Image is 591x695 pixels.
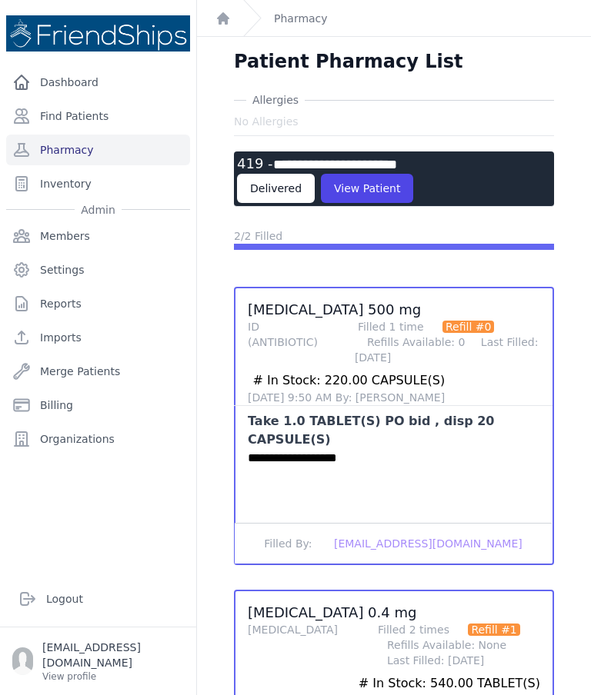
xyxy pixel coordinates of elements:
span: Last Filled: [DATE] [387,654,484,667]
span: Allergies [246,92,305,108]
span: No Allergies [234,114,299,129]
span: Refill #1 [468,624,519,636]
div: [MEDICAL_DATA] [248,622,338,668]
span: Filled By: [264,537,312,550]
a: Logout [12,584,184,614]
a: Billing [6,390,190,421]
h3: 419 - [237,155,551,174]
div: ID (ANTIBIOTIC) [248,319,318,365]
span: [EMAIL_ADDRESS][DOMAIN_NAME] [334,537,523,550]
a: Inventory [6,168,190,199]
span: Admin [75,202,122,218]
button: Filled By: [EMAIL_ADDRESS][DOMAIN_NAME] [235,523,552,564]
div: [DATE] 9:50 AM By: [PERSON_NAME] [248,390,445,405]
div: 2/2 Filled [234,228,554,244]
p: [EMAIL_ADDRESS][DOMAIN_NAME] [42,640,184,670]
a: Pharmacy [274,11,328,26]
img: Medical Missions EMR [6,15,190,52]
div: Take 1.0 TABLET(S) PO bid , disp 20 CAPSULE(S) [248,412,540,449]
a: Pharmacy [6,135,190,165]
div: # In Stock: 220.00 CAPSULE(S) [248,371,445,390]
a: Reports [6,288,190,319]
a: Merge Patients [6,356,190,387]
a: Find Patients [6,101,190,131]
a: Organizations [6,424,190,454]
span: Refills Available: None [387,639,506,651]
button: View Patient [321,174,413,203]
a: Imports [6,322,190,353]
p: View profile [42,670,184,683]
a: Dashboard [6,67,190,98]
span: Filled 2 times [375,624,452,636]
a: Settings [6,254,190,285]
span: Refills Available: 0 [367,336,466,348]
div: Delivered [237,174,315,203]
h3: [MEDICAL_DATA] 0.4 mg [248,604,540,668]
h3: [MEDICAL_DATA] 500 mg [248,301,540,365]
span: Refill #0 [442,321,494,333]
a: [EMAIL_ADDRESS][DOMAIN_NAME] View profile [12,640,184,683]
h1: Patient Pharmacy List [234,49,462,74]
span: Filled 1 time [355,321,427,333]
div: # In Stock: 540.00 TABLET(S) [248,674,540,693]
a: Members [6,221,190,251]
